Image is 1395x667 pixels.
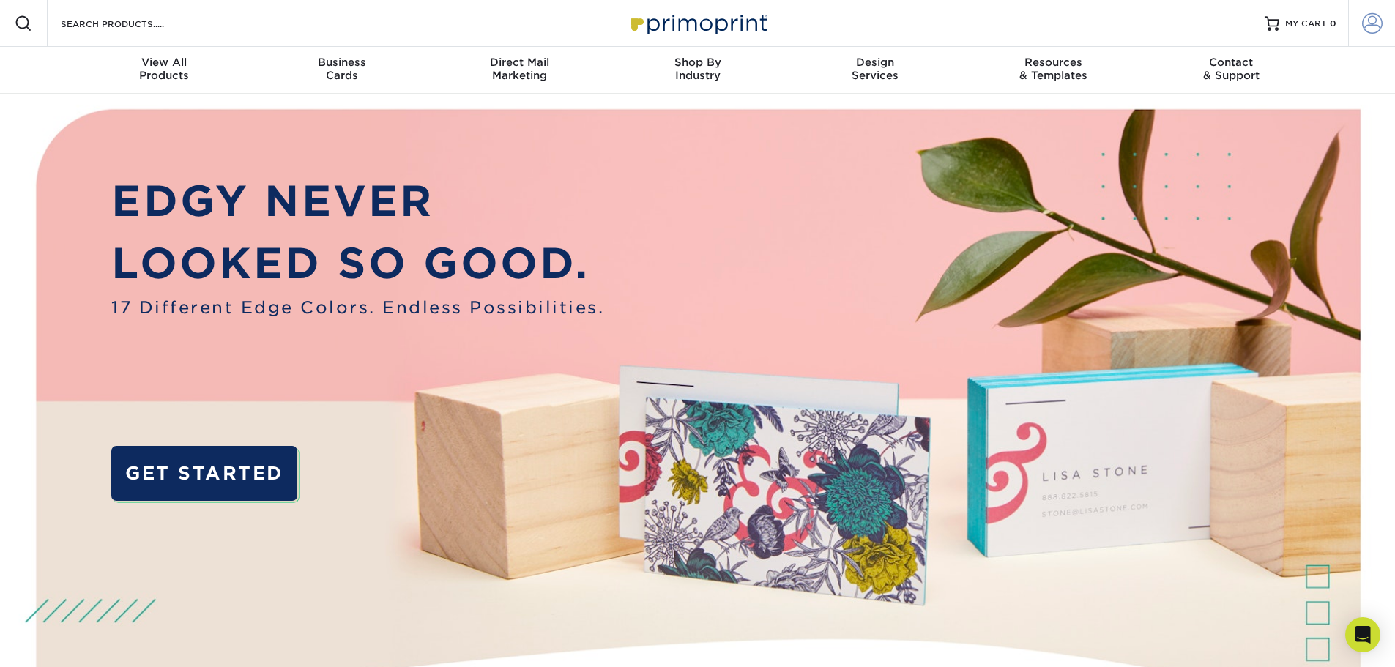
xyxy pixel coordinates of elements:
[609,56,786,69] span: Shop By
[111,295,604,320] span: 17 Different Edge Colors. Endless Possibilities.
[253,47,431,94] a: BusinessCards
[111,170,604,233] p: EDGY NEVER
[786,47,964,94] a: DesignServices
[111,446,297,501] a: GET STARTED
[75,56,253,69] span: View All
[1285,18,1327,30] span: MY CART
[786,56,964,82] div: Services
[253,56,431,82] div: Cards
[786,56,964,69] span: Design
[111,232,604,295] p: LOOKED SO GOOD.
[75,56,253,82] div: Products
[1142,56,1320,69] span: Contact
[1142,47,1320,94] a: Contact& Support
[964,47,1142,94] a: Resources& Templates
[625,7,771,39] img: Primoprint
[75,47,253,94] a: View AllProducts
[431,47,609,94] a: Direct MailMarketing
[964,56,1142,69] span: Resources
[59,15,202,32] input: SEARCH PRODUCTS.....
[1345,617,1380,652] div: Open Intercom Messenger
[1142,56,1320,82] div: & Support
[1330,18,1336,29] span: 0
[609,56,786,82] div: Industry
[964,56,1142,82] div: & Templates
[431,56,609,82] div: Marketing
[609,47,786,94] a: Shop ByIndustry
[431,56,609,69] span: Direct Mail
[253,56,431,69] span: Business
